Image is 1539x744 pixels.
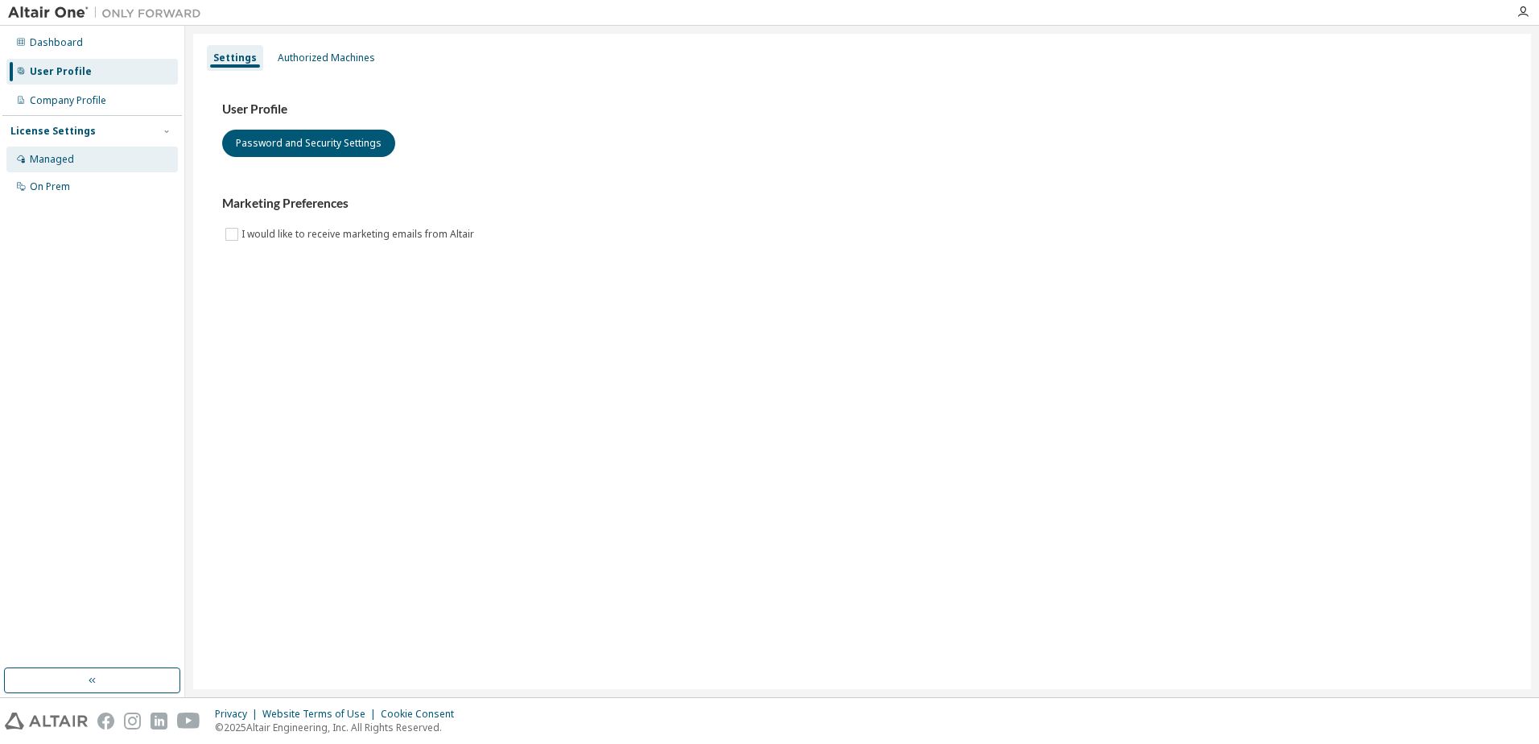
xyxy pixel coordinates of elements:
div: Privacy [215,708,262,721]
div: Website Terms of Use [262,708,381,721]
div: Dashboard [30,36,83,49]
label: I would like to receive marketing emails from Altair [241,225,477,244]
div: Settings [213,52,257,64]
button: Password and Security Settings [222,130,395,157]
img: altair_logo.svg [5,713,88,730]
div: License Settings [10,125,96,138]
img: linkedin.svg [151,713,167,730]
h3: Marketing Preferences [222,196,1502,212]
div: Authorized Machines [278,52,375,64]
div: Cookie Consent [381,708,464,721]
img: Altair One [8,5,209,21]
img: youtube.svg [177,713,200,730]
p: © 2025 Altair Engineering, Inc. All Rights Reserved. [215,721,464,734]
div: On Prem [30,180,70,193]
img: facebook.svg [97,713,114,730]
img: instagram.svg [124,713,141,730]
div: Company Profile [30,94,106,107]
div: User Profile [30,65,92,78]
div: Managed [30,153,74,166]
h3: User Profile [222,101,1502,118]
